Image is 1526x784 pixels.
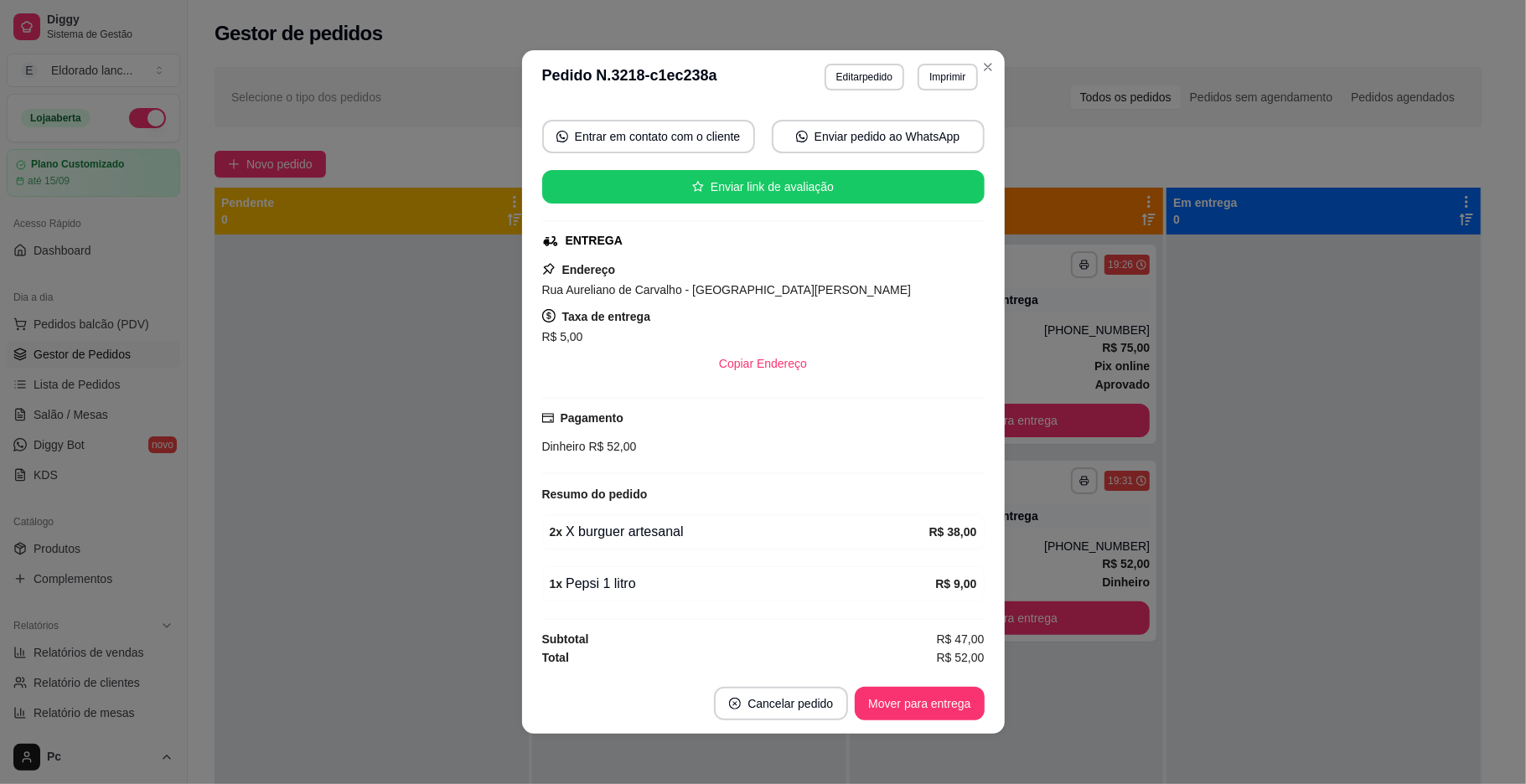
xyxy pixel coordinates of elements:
span: R$ 5,00 [542,330,583,343]
span: dollar [542,309,556,322]
div: X burguer artesanal [550,522,929,542]
span: R$ 52,00 [586,440,637,453]
strong: 1 x [550,577,563,591]
strong: R$ 9,00 [935,577,976,591]
button: Close [975,54,1001,80]
strong: R$ 38,00 [929,525,977,539]
strong: Subtotal [542,632,589,646]
button: close-circleCancelar pedido [714,687,848,720]
button: Mover para entrega [855,687,984,720]
span: Dinheiro [542,440,586,453]
strong: Resumo do pedido [542,487,648,501]
button: starEnviar link de avaliação [542,170,985,204]
span: credit-card [542,412,554,424]
span: whats-app [796,131,808,142]
strong: Taxa de entrega [562,310,651,323]
button: Imprimir [918,64,977,90]
span: whats-app [556,131,568,142]
span: pushpin [542,262,556,276]
strong: Total [542,651,569,664]
span: star [692,181,704,193]
strong: Endereço [562,263,616,276]
div: Pepsi 1 litro [550,574,936,594]
button: whats-appEntrar em contato com o cliente [542,120,755,153]
span: R$ 52,00 [937,648,985,667]
h3: Pedido N. 3218-c1ec238a [542,64,717,90]
span: R$ 47,00 [937,630,985,648]
button: Copiar Endereço [706,347,820,380]
strong: 2 x [550,525,563,539]
button: whats-appEnviar pedido ao WhatsApp [772,120,985,153]
span: Rua Aureliano de Carvalho - [GEOGRAPHIC_DATA][PERSON_NAME] [542,283,912,297]
strong: Pagamento [561,411,623,425]
button: Editarpedido [825,64,904,90]
div: ENTREGA [566,232,623,250]
span: close-circle [729,698,741,709]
